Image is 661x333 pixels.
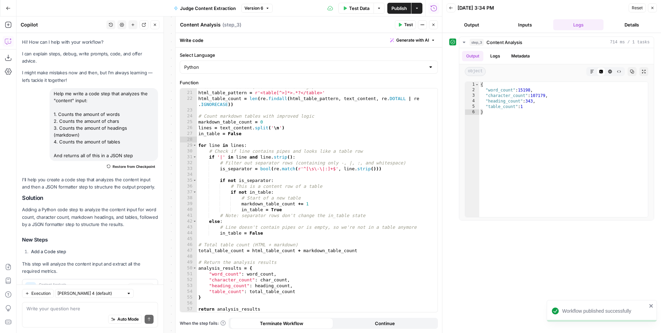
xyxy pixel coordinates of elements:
div: Copilot [21,21,104,28]
div: 44 [180,230,197,236]
button: Metadata [507,51,534,61]
span: Continue [375,320,395,327]
div: 1 [465,82,479,87]
div: 31 [180,154,197,160]
button: Judge Content Extraction [170,3,240,14]
input: Claude Sonnet 4 (default) [57,290,124,297]
div: Help me write a code step that analyzes the "content" input: 1. Counts the amount of words 2. Cou... [50,88,158,161]
button: Test [395,20,416,29]
div: 40 [180,207,197,213]
label: Function [180,79,438,86]
button: Logs [553,19,604,30]
span: Toggle code folding, rows 37 through 40 [193,189,197,195]
div: 41 [180,213,197,218]
div: 24 [180,113,197,119]
span: Reset [632,5,643,11]
div: 27 [180,131,197,137]
textarea: Content Analysis [180,21,221,28]
div: 54 [180,289,197,294]
div: 45 [180,236,197,242]
button: Reset [629,3,646,12]
p: I might make mistakes now and then, but I’m always learning — let’s tackle it together! [22,69,158,84]
div: 3 [465,93,479,98]
button: Publish [387,3,411,14]
div: 22 [180,96,197,107]
p: Hi! How can I help with your workflow? [22,39,158,46]
div: 38 [180,195,197,201]
span: Version 6 [244,5,263,11]
span: Content Analysis [39,283,126,286]
button: Auto Mode [108,315,142,324]
button: Inputs [500,19,550,30]
label: Select Language [180,52,438,58]
input: Python [184,64,425,71]
div: 35 [180,178,197,183]
div: 43 [180,224,197,230]
span: Test Data [349,5,369,12]
div: 28 [180,137,197,142]
div: 25 [180,119,197,125]
span: Toggle code folding, rows 1 through 6 [475,82,479,87]
div: 6 [465,109,479,115]
a: When the step fails: [180,320,226,326]
button: Restore from Checkpoint [104,162,158,171]
button: Test Data [338,3,374,14]
p: I can explain steps, debug, write prompts, code, and offer advice. [22,50,158,65]
button: Added [128,283,154,292]
span: Toggle code folding, rows 29 through 44 [193,142,197,148]
div: 4 [465,98,479,104]
h2: Solution [22,195,158,201]
div: 29 [180,142,197,148]
button: Logs [486,51,504,61]
div: 2 [465,87,479,93]
span: Execution [31,290,51,297]
span: object [465,67,486,76]
button: Continue [333,318,437,329]
div: 50 [180,265,197,271]
button: Version 6 [241,4,273,13]
h3: New Steps [22,235,158,244]
div: 39 [180,201,197,207]
button: close [649,303,654,309]
div: 21 [180,90,197,96]
strong: Add a Code step [31,249,66,254]
button: Generate with AI [387,36,438,45]
span: Auto Mode [117,316,139,322]
button: Output [447,19,497,30]
div: 23 [180,107,197,113]
div: 32 [180,160,197,166]
span: 714 ms / 1 tasks [610,39,650,45]
div: Workflow published successfully [562,308,647,314]
div: 47 [180,248,197,254]
div: 33 [180,166,197,172]
div: 46 [180,242,197,248]
span: Restore from Checkpoint [113,164,155,169]
div: 56 [180,300,197,306]
div: 37 [180,189,197,195]
div: 34 [180,172,197,178]
div: 36 [180,183,197,189]
div: 42 [180,218,197,224]
span: Publish [391,5,407,12]
p: I'll help you create a code step that analyzes the content input and then a JSON formatter step t... [22,176,158,191]
div: Write code [176,33,442,47]
span: step_3 [470,39,484,46]
p: Adding a Python code step to analyze the content input for word count, character count, markdown ... [22,206,158,228]
span: Terminate Workflow [260,320,303,327]
button: Details [606,19,657,30]
span: Toggle code folding, rows 42 through 44 [193,218,197,224]
div: 49 [180,259,197,265]
span: Judge Content Extraction [180,5,236,12]
span: ( step_3 ) [222,21,241,28]
div: 57 [180,306,197,312]
div: 26 [180,125,197,131]
p: This step will analyze the content input and extract all the required metrics. [22,260,158,275]
span: Test [404,22,413,28]
button: Output [462,51,483,61]
div: 51 [180,271,197,277]
span: Toggle code folding, rows 35 through 40 [193,178,197,183]
div: 714 ms / 1 tasks [459,48,654,220]
div: 48 [180,254,197,259]
button: Execution [22,289,54,298]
